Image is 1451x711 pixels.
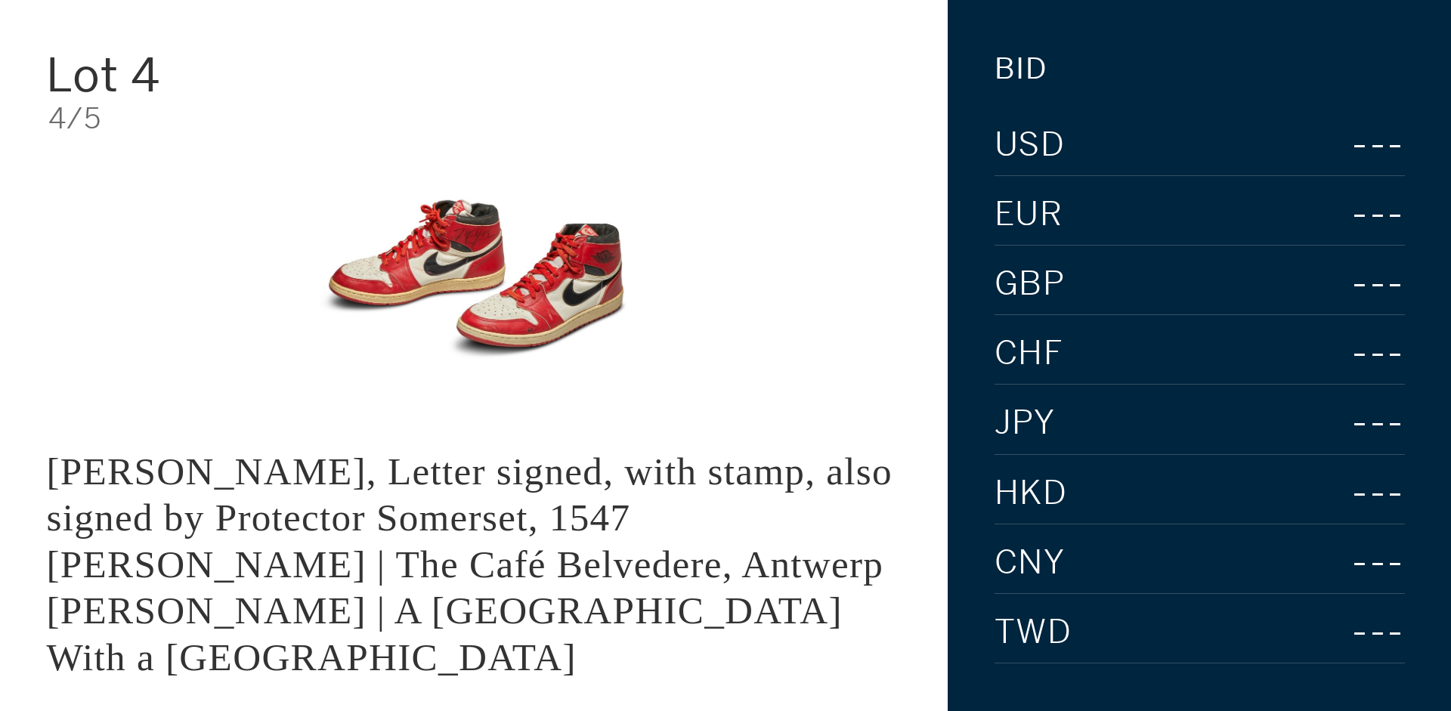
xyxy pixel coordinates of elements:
div: --- [1289,470,1405,516]
div: --- [1275,609,1405,655]
span: CHF [995,337,1064,370]
span: TWD [995,616,1072,649]
div: --- [1309,261,1405,307]
div: Lot 4 [46,52,331,98]
span: HKD [995,477,1068,510]
img: King Edward VI, Letter signed, with stamp, also signed by Protector Somerset, 1547 LOUIS VAN ENGE... [290,156,657,401]
div: --- [1259,122,1405,168]
div: [PERSON_NAME], Letter signed, with stamp, also signed by Protector Somerset, 1547 [PERSON_NAME] |... [46,450,893,679]
div: --- [1312,191,1405,237]
div: 4/5 [48,104,902,133]
div: --- [1313,330,1405,376]
span: EUR [995,198,1063,231]
div: Bid [995,54,1047,83]
span: GBP [995,267,1066,301]
span: USD [995,128,1066,162]
span: CNY [995,546,1066,580]
div: --- [1303,539,1405,586]
div: --- [1261,400,1405,446]
span: JPY [995,407,1056,440]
